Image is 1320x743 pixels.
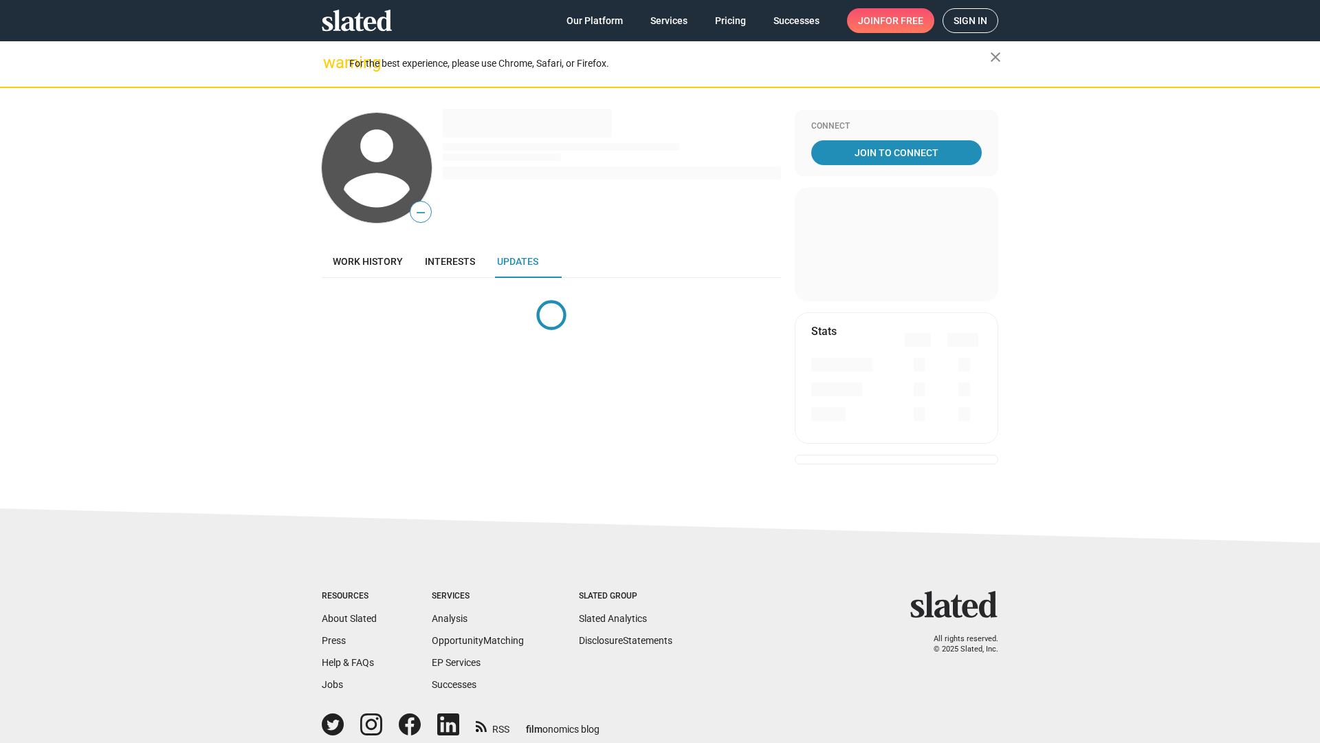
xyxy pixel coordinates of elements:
span: Updates [497,256,538,267]
a: Our Platform [555,8,634,33]
a: Successes [762,8,830,33]
span: for free [880,8,923,33]
a: Joinfor free [847,8,934,33]
div: Slated Group [579,591,672,602]
a: Services [639,8,698,33]
a: Sign in [943,8,998,33]
a: Help & FAQs [322,657,374,668]
span: Pricing [715,8,746,33]
mat-icon: warning [323,54,340,71]
a: RSS [476,715,509,736]
a: Successes [432,679,476,690]
span: Join To Connect [814,140,979,165]
div: Connect [811,121,982,132]
a: Interests [414,245,486,278]
a: EP Services [432,657,481,668]
span: film [526,724,542,735]
a: Press [322,635,346,646]
div: Resources [322,591,377,602]
a: Work history [322,245,414,278]
mat-icon: close [987,49,1004,65]
a: Pricing [704,8,757,33]
span: Interests [425,256,475,267]
a: Jobs [322,679,343,690]
div: Services [432,591,524,602]
span: Our Platform [566,8,623,33]
div: For the best experience, please use Chrome, Safari, or Firefox. [349,54,990,73]
a: OpportunityMatching [432,635,524,646]
a: Slated Analytics [579,613,647,624]
a: Updates [486,245,549,278]
a: Analysis [432,613,467,624]
mat-card-title: Stats [811,324,837,338]
span: — [410,204,431,222]
span: Successes [773,8,819,33]
span: Services [650,8,687,33]
p: All rights reserved. © 2025 Slated, Inc. [919,634,998,654]
span: Work history [333,256,403,267]
a: Join To Connect [811,140,982,165]
span: Join [858,8,923,33]
a: About Slated [322,613,377,624]
span: Sign in [954,9,987,32]
a: DisclosureStatements [579,635,672,646]
a: filmonomics blog [526,712,599,736]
